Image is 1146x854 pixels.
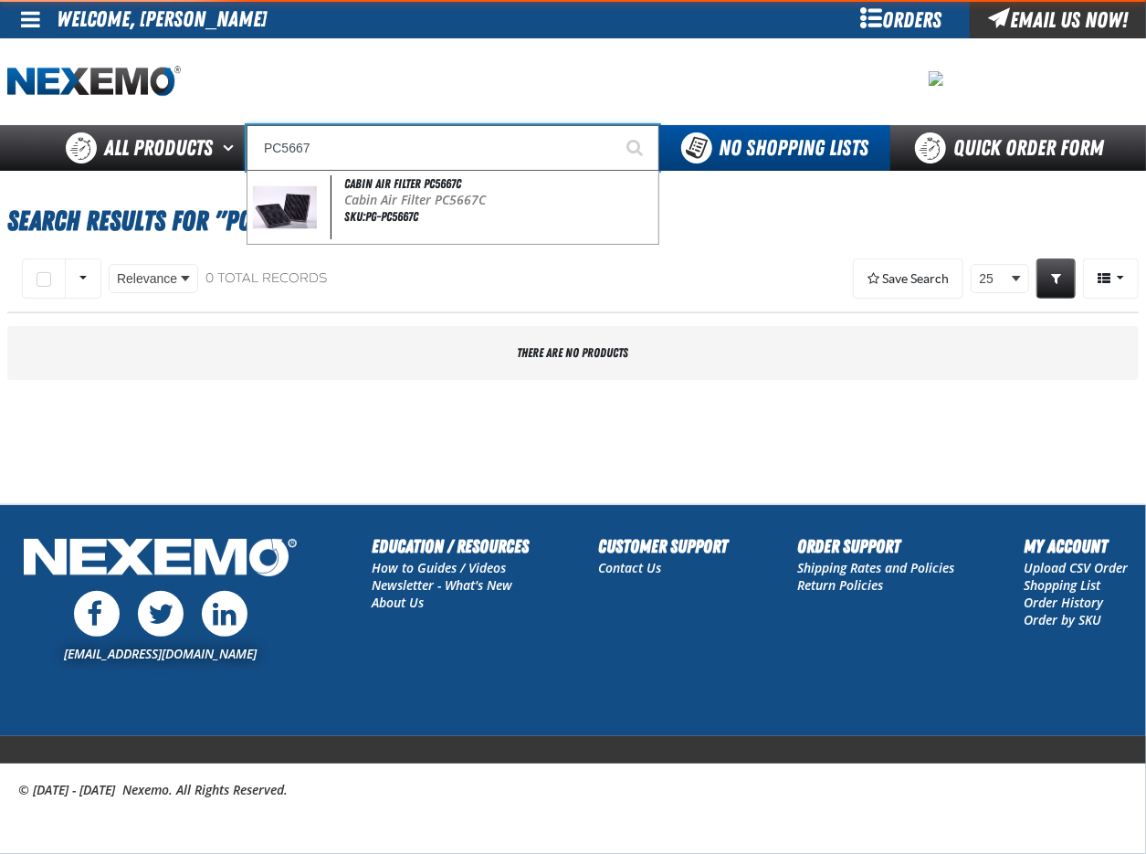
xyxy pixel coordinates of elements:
button: Start Searching [614,125,659,171]
span: Save Search [882,271,949,286]
a: Quick Order Form [890,125,1138,171]
a: About Us [372,594,424,611]
span: All Products [104,132,213,164]
img: Nexemo Logo [18,532,302,586]
a: [EMAIL_ADDRESS][DOMAIN_NAME] [64,645,257,662]
a: How to Guides / Videos [372,559,506,576]
input: Search [247,125,659,171]
h2: Customer Support [598,532,728,560]
h2: Education / Resources [372,532,529,560]
a: Shipping Rates and Policies [797,559,954,576]
a: Newsletter - What's New [372,576,512,594]
p: Cabin Air Filter PC5667C [344,193,655,208]
a: Order by SKU [1024,611,1101,628]
button: Rows selection options [65,258,101,299]
img: Nexemo logo [7,66,181,98]
img: 5b115a8ca8018808095084-pc5667c.jpg [253,175,317,239]
a: Order History [1024,594,1103,611]
span: Product Grid Views Toolbar [1084,259,1138,298]
span: Relevance [117,269,177,289]
h1: Search Results for "PC5667X" [7,196,1139,246]
button: Open All Products pages [216,125,247,171]
a: Shopping List [1024,576,1100,594]
a: Return Policies [797,576,883,594]
span: There are no products [518,345,629,360]
div: 0 total records [205,270,327,288]
h2: My Account [1024,532,1128,560]
a: Contact Us [598,559,661,576]
span: No Shopping Lists [719,135,868,161]
img: 850b3ca0065f1ff5521978d91a4632f4.png [929,71,943,86]
a: Upload CSV Order [1024,559,1128,576]
a: Expand or Collapse Grid Filters [1036,258,1076,299]
span: 25 [979,269,1008,289]
span: Cabin Air Filter PC5667C [344,176,461,191]
span: SKU:PG-PC5667C [344,209,418,224]
button: Product Grid Views Toolbar [1083,258,1139,299]
a: Home [7,66,181,98]
button: Expand or Collapse Saved Search drop-down to save a search query [853,258,963,299]
h2: Order Support [797,532,954,560]
button: You do not have available Shopping Lists. Open to Create a New List [659,125,890,171]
